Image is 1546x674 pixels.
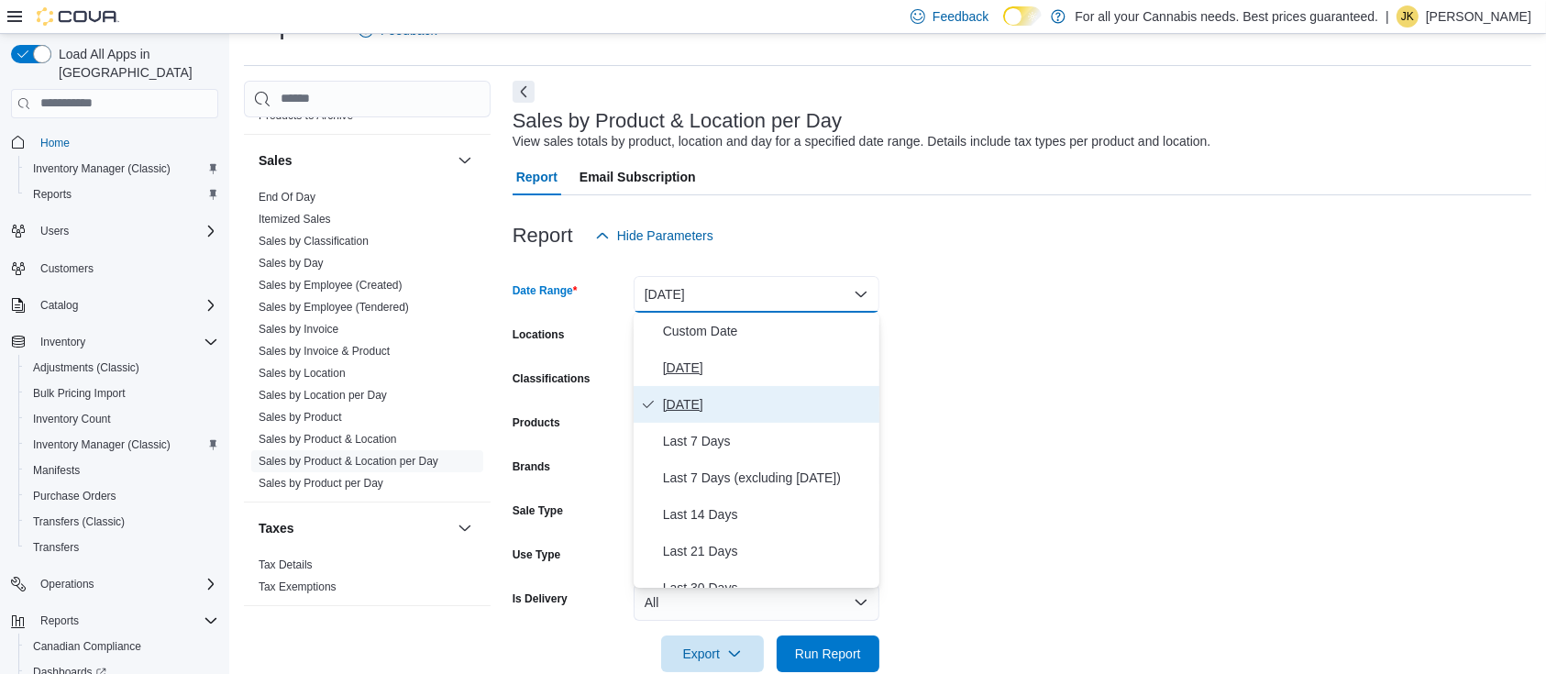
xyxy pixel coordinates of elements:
[33,514,125,529] span: Transfers (Classic)
[26,382,218,404] span: Bulk Pricing Import
[513,459,550,474] label: Brands
[37,7,119,26] img: Cova
[26,485,124,507] a: Purchase Orders
[259,345,390,358] a: Sales by Invoice & Product
[33,412,111,426] span: Inventory Count
[663,430,872,452] span: Last 7 Days
[513,547,560,562] label: Use Type
[259,235,369,248] a: Sales by Classification
[454,149,476,171] button: Sales
[244,554,491,605] div: Taxes
[259,151,293,170] h3: Sales
[4,129,226,156] button: Home
[26,408,218,430] span: Inventory Count
[18,634,226,659] button: Canadian Compliance
[26,183,218,205] span: Reports
[26,357,147,379] a: Adjustments (Classic)
[244,186,491,502] div: Sales
[634,584,879,621] button: All
[33,257,218,280] span: Customers
[454,517,476,539] button: Taxes
[513,327,565,342] label: Locations
[1397,6,1419,28] div: Jennifer Kinzie
[26,485,218,507] span: Purchase Orders
[40,577,94,591] span: Operations
[18,156,226,182] button: Inventory Manager (Classic)
[33,132,77,154] a: Home
[580,159,696,195] span: Email Subscription
[259,256,324,271] span: Sales by Day
[259,322,338,337] span: Sales by Invoice
[26,511,218,533] span: Transfers (Classic)
[33,437,171,452] span: Inventory Manager (Classic)
[259,190,315,204] span: End Of Day
[663,577,872,599] span: Last 30 Days
[33,331,93,353] button: Inventory
[33,360,139,375] span: Adjustments (Classic)
[33,573,102,595] button: Operations
[33,573,218,595] span: Operations
[26,536,218,558] span: Transfers
[259,433,397,446] a: Sales by Product & Location
[18,182,226,207] button: Reports
[259,300,409,315] span: Sales by Employee (Tendered)
[516,159,558,195] span: Report
[33,386,126,401] span: Bulk Pricing Import
[259,389,387,402] a: Sales by Location per Day
[33,331,218,353] span: Inventory
[33,220,76,242] button: Users
[4,571,226,597] button: Operations
[33,294,85,316] button: Catalog
[259,558,313,571] a: Tax Details
[33,463,80,478] span: Manifests
[4,329,226,355] button: Inventory
[513,81,535,103] button: Next
[18,535,226,560] button: Transfers
[4,293,226,318] button: Catalog
[26,382,133,404] a: Bulk Pricing Import
[26,434,218,456] span: Inventory Manager (Classic)
[33,639,141,654] span: Canadian Compliance
[33,610,218,632] span: Reports
[513,371,591,386] label: Classifications
[259,477,383,490] a: Sales by Product per Day
[33,540,79,555] span: Transfers
[259,558,313,572] span: Tax Details
[26,183,79,205] a: Reports
[672,635,753,672] span: Export
[259,410,342,425] span: Sales by Product
[1386,6,1389,28] p: |
[513,415,560,430] label: Products
[26,635,218,657] span: Canadian Compliance
[663,357,872,379] span: [DATE]
[795,645,861,663] span: Run Report
[259,257,324,270] a: Sales by Day
[26,434,178,456] a: Inventory Manager (Classic)
[26,459,218,481] span: Manifests
[588,217,721,254] button: Hide Parameters
[259,109,353,122] a: Products to Archive
[663,320,872,342] span: Custom Date
[259,212,331,227] span: Itemized Sales
[259,476,383,491] span: Sales by Product per Day
[259,367,346,380] a: Sales by Location
[40,136,70,150] span: Home
[1426,6,1531,28] p: [PERSON_NAME]
[33,258,101,280] a: Customers
[51,45,218,82] span: Load All Apps in [GEOGRAPHIC_DATA]
[1075,6,1378,28] p: For all your Cannabis needs. Best prices guaranteed.
[617,227,713,245] span: Hide Parameters
[26,459,87,481] a: Manifests
[259,234,369,249] span: Sales by Classification
[40,298,78,313] span: Catalog
[40,335,85,349] span: Inventory
[259,344,390,359] span: Sales by Invoice & Product
[259,580,337,593] a: Tax Exemptions
[18,406,226,432] button: Inventory Count
[26,408,118,430] a: Inventory Count
[259,388,387,403] span: Sales by Location per Day
[33,161,171,176] span: Inventory Manager (Classic)
[259,580,337,594] span: Tax Exemptions
[1003,6,1042,26] input: Dark Mode
[18,432,226,458] button: Inventory Manager (Classic)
